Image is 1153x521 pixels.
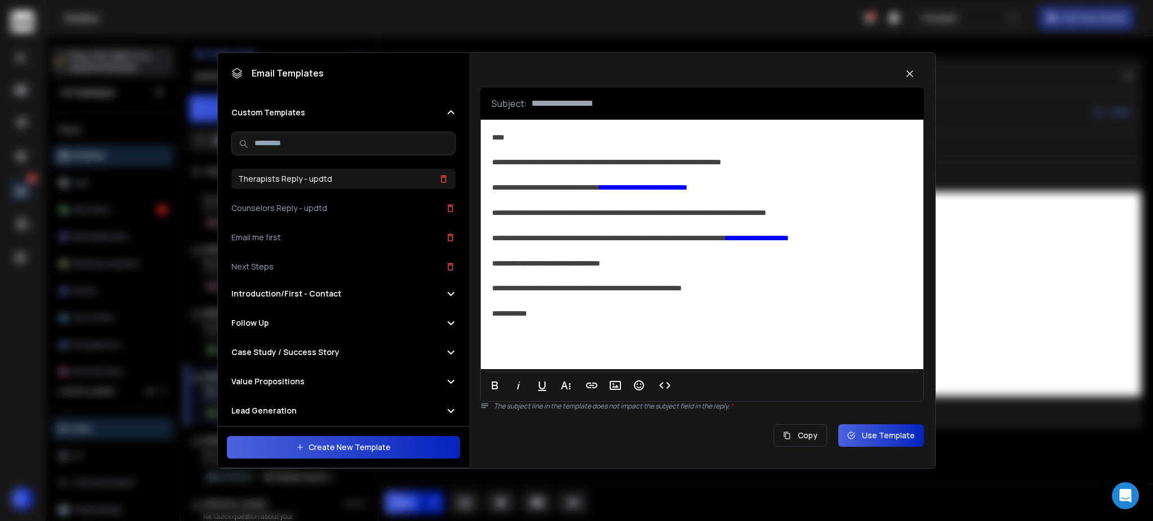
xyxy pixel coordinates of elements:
[774,424,827,447] button: Copy
[628,374,650,397] button: Emoticons
[508,374,529,397] button: Italic (Ctrl+I)
[494,402,924,411] p: The subject line in the template does not impact the subject field in the
[605,374,626,397] button: Insert Image (Ctrl+P)
[654,374,676,397] button: Code View
[231,376,455,387] button: Value Propositions
[484,374,506,397] button: Bold (Ctrl+B)
[491,97,527,110] p: Subject:
[231,288,455,299] button: Introduction/First - Contact
[231,317,455,329] button: Follow Up
[227,436,460,459] button: Create New Template
[531,374,553,397] button: Underline (Ctrl+U)
[838,424,924,447] button: Use Template
[1112,482,1139,509] div: Open Intercom Messenger
[581,374,602,397] button: Insert Link (Ctrl+K)
[231,405,455,416] button: Lead Generation
[713,401,734,411] span: reply.
[231,347,455,358] button: Case Study / Success Story
[555,374,576,397] button: More Text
